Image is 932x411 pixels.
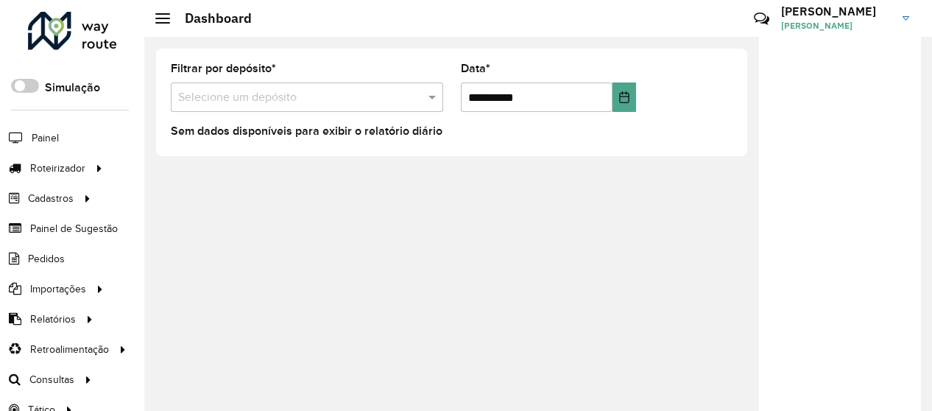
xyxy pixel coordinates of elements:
span: Relatórios [30,312,76,327]
span: Roteirizador [30,161,85,176]
h2: Dashboard [170,10,252,27]
button: Choose Date [612,82,636,112]
span: [PERSON_NAME] [781,19,892,32]
span: Retroalimentação [30,342,109,357]
span: Cadastros [28,191,74,206]
span: Painel [32,130,59,146]
label: Sem dados disponíveis para exibir o relatório diário [171,122,442,140]
h3: [PERSON_NAME] [781,4,892,18]
span: Consultas [29,372,74,387]
label: Simulação [45,79,100,96]
label: Data [461,60,490,77]
span: Painel de Sugestão [30,221,118,236]
label: Filtrar por depósito [171,60,276,77]
a: Contato Rápido [746,3,777,35]
span: Importações [30,281,86,297]
span: Pedidos [28,251,65,267]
